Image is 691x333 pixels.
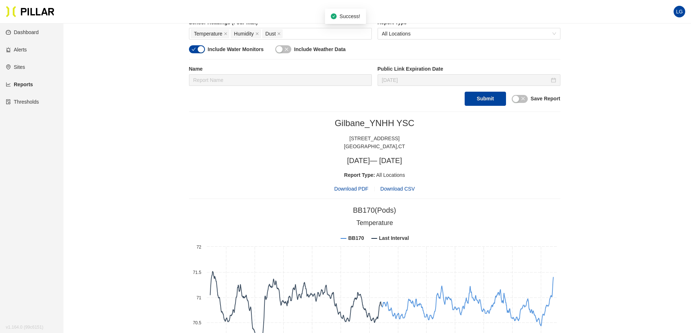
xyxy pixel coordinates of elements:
a: dashboardDashboard [6,29,39,35]
h3: [DATE] — [DATE] [189,156,560,165]
span: close [277,32,281,36]
div: All Locations [189,171,560,179]
a: exceptionThresholds [6,99,39,105]
h2: Gilbane_YNHH YSC [189,118,560,129]
span: close [224,32,227,36]
span: Temperature [194,30,223,38]
span: Download PDF [334,185,368,193]
text: 72 [196,245,201,250]
input: Sep 22, 2025 [382,76,550,84]
tspan: Last Interval [379,235,408,241]
input: Report Name [189,74,372,86]
span: Success! [340,13,360,19]
label: Include Weather Data [294,46,346,53]
button: Submit [465,92,506,106]
label: Name [189,65,372,73]
span: All Locations [382,28,556,39]
tspan: BB170 [348,235,364,241]
img: Pillar Technologies [6,6,54,17]
label: Public Link Expiration Date [378,65,560,73]
a: environmentSites [6,64,25,70]
span: close [255,32,259,36]
text: 71 [196,295,201,300]
a: alertAlerts [6,47,27,53]
text: 71.5 [193,270,201,275]
span: check-circle [331,13,337,19]
span: close [521,96,525,101]
span: Report Type: [344,172,375,178]
span: check [192,47,196,51]
a: line-chartReports [6,82,33,87]
text: 70.5 [193,320,201,325]
span: Humidity [234,30,254,38]
label: Include Water Monitors [208,46,264,53]
div: [STREET_ADDRESS] [189,134,560,142]
tspan: Temperature [356,219,393,226]
div: BB170 (Pods) [353,205,396,216]
span: Download CSV [381,186,415,192]
label: Save Report [531,95,560,103]
span: close [284,47,289,51]
div: [GEOGRAPHIC_DATA] , CT [189,142,560,150]
span: LG [676,6,683,17]
span: Dust [266,30,276,38]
